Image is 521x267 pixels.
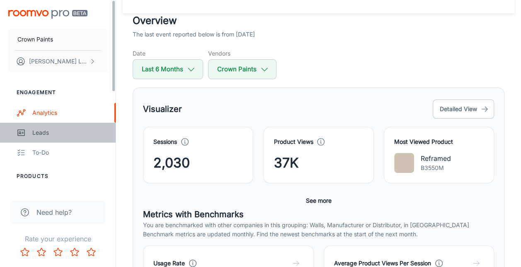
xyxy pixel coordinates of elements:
button: Crown Paints [8,29,107,50]
p: The last event reported below is from [DATE] [133,30,255,39]
h4: Most Viewed Product [394,137,484,146]
p: Crown Paints [17,35,53,44]
h5: Date [133,49,203,58]
button: Rate 1 star [17,244,33,260]
p: [PERSON_NAME] Lanchbury [29,57,87,66]
h5: Vendors [208,49,276,58]
h5: Visualizer [143,103,182,115]
span: 2,030 [153,153,190,173]
img: Roomvo PRO Beta [8,10,87,19]
button: Last 6 Months [133,59,203,79]
div: Leads [32,128,107,137]
button: Rate 4 star [66,244,83,260]
button: Rate 5 star [83,244,99,260]
h2: Overview [133,13,504,28]
p: Benchmark metrics are updated monthly. Find the newest benchmarks at the start of the next month. [143,230,494,239]
h4: Sessions [153,137,177,146]
img: Reframed [394,153,414,173]
span: Need help? [36,207,72,217]
p: You are benchmarked with other companies in this grouping: Walls, Manufacturer or Distributor, in... [143,221,494,230]
div: Analytics [32,108,107,117]
button: Rate 3 star [50,244,66,260]
button: Rate 2 star [33,244,50,260]
h4: Product Views [274,137,313,146]
h5: Metrics with Benchmarks [143,208,494,221]
button: Detailed View [433,100,494,119]
p: Reframed [421,153,451,163]
button: See more [303,193,335,208]
span: 37K [274,153,298,173]
p: B3550M [421,163,451,172]
div: To-do [32,148,107,157]
button: Crown Paints [208,59,276,79]
button: [PERSON_NAME] Lanchbury [8,51,107,72]
p: Rate your experience [7,234,109,244]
